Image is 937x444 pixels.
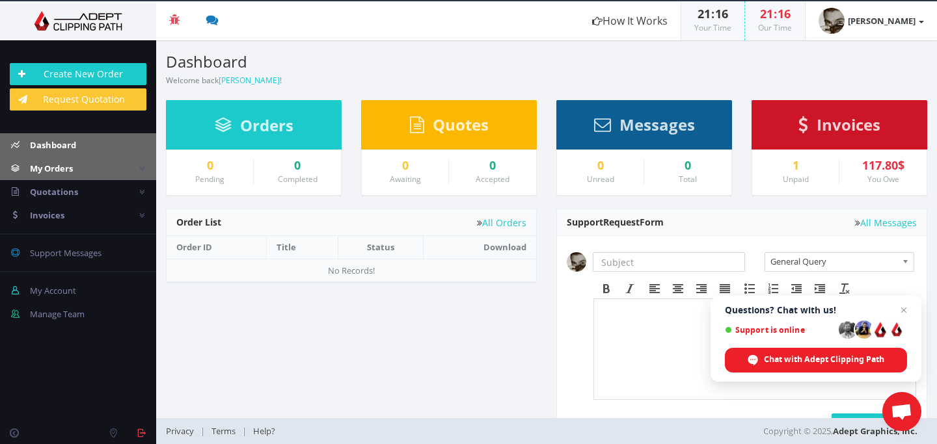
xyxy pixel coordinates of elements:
div: | | [166,418,673,444]
div: Decrease indent [785,280,808,297]
small: Welcome back ! [166,75,282,86]
small: Pending [195,174,224,185]
a: How It Works [579,1,681,40]
a: Quotes [410,122,489,133]
span: My Account [30,285,76,296]
img: Adept Graphics [10,11,146,31]
div: Numbered list [761,280,785,297]
span: Messages [619,114,695,135]
span: Questions? Chat with us! [725,305,907,315]
span: General Query [770,253,897,270]
span: : [711,6,715,21]
img: 063cd17e7ed142ad42fc2e9b3004c4a7 [819,8,845,34]
button: SEND MESSAGE [832,413,917,436]
span: : [773,6,778,21]
a: [PERSON_NAME] [219,75,280,86]
a: 0 [459,159,526,172]
div: Chat with Adept Clipping Path [725,348,907,372]
span: 16 [778,6,791,21]
th: Order ID [167,236,267,259]
small: Unread [587,174,614,185]
div: Open chat [882,392,921,431]
a: Privacy [166,425,200,437]
div: Align left [643,280,666,297]
small: Your Time [694,22,731,33]
span: 21 [698,6,711,21]
div: Increase indent [808,280,832,297]
a: 0 [567,159,634,172]
strong: [PERSON_NAME] [848,15,916,27]
a: Request Quotation [10,88,146,111]
td: No Records! [167,259,536,281]
div: Italic [618,280,642,297]
span: Copyright © 2025, [763,424,917,437]
a: 0 [372,159,439,172]
div: 117.80$ [849,159,917,172]
a: 0 [176,159,243,172]
span: Request [603,216,640,228]
span: Manage Team [30,308,85,320]
span: Support is online [725,325,834,335]
th: Title [267,236,338,259]
th: Download [424,236,536,259]
a: Help? [247,425,282,437]
a: [PERSON_NAME] [806,1,937,40]
a: Create New Order [10,63,146,85]
th: Status [338,236,423,259]
small: Unpaid [783,174,809,185]
span: Support Form [567,216,664,228]
span: 16 [715,6,728,21]
small: Completed [278,174,318,185]
a: All Messages [855,218,917,228]
span: 21 [760,6,773,21]
span: Invoices [817,114,880,135]
span: Quotes [433,114,489,135]
a: Messages [594,122,695,133]
span: Invoices [30,209,64,221]
span: Close chat [896,302,912,318]
div: Align right [690,280,713,297]
a: All Orders [477,218,526,228]
span: Orders [240,114,293,136]
span: Chat with Adept Clipping Path [764,354,884,365]
span: My Orders [30,163,73,174]
small: You Owe [867,174,899,185]
a: Orders [215,122,293,134]
input: Subject [593,252,745,272]
a: 0 [264,159,331,172]
small: Awaiting [390,174,421,185]
h3: Dashboard [166,53,537,70]
div: Justify [713,280,737,297]
span: Order List [176,216,221,228]
div: 0 [654,159,722,172]
small: Accepted [476,174,509,185]
div: Align center [666,280,690,297]
small: Our Time [758,22,792,33]
a: 1 [762,159,829,172]
div: Clear formatting [833,280,856,297]
span: Support Messages [30,247,102,259]
small: Total [679,174,697,185]
div: Bold [595,280,618,297]
a: Adept Graphics, Inc. [833,425,917,437]
span: Quotations [30,186,78,198]
img: 063cd17e7ed142ad42fc2e9b3004c4a7 [567,252,586,272]
a: Terms [205,425,242,437]
div: Bullet list [738,280,761,297]
iframe: Rich Text Area. Press ALT-F9 for menu. Press ALT-F10 for toolbar. Press ALT-0 for help [594,299,916,399]
a: Invoices [798,122,880,133]
span: Dashboard [30,139,76,151]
